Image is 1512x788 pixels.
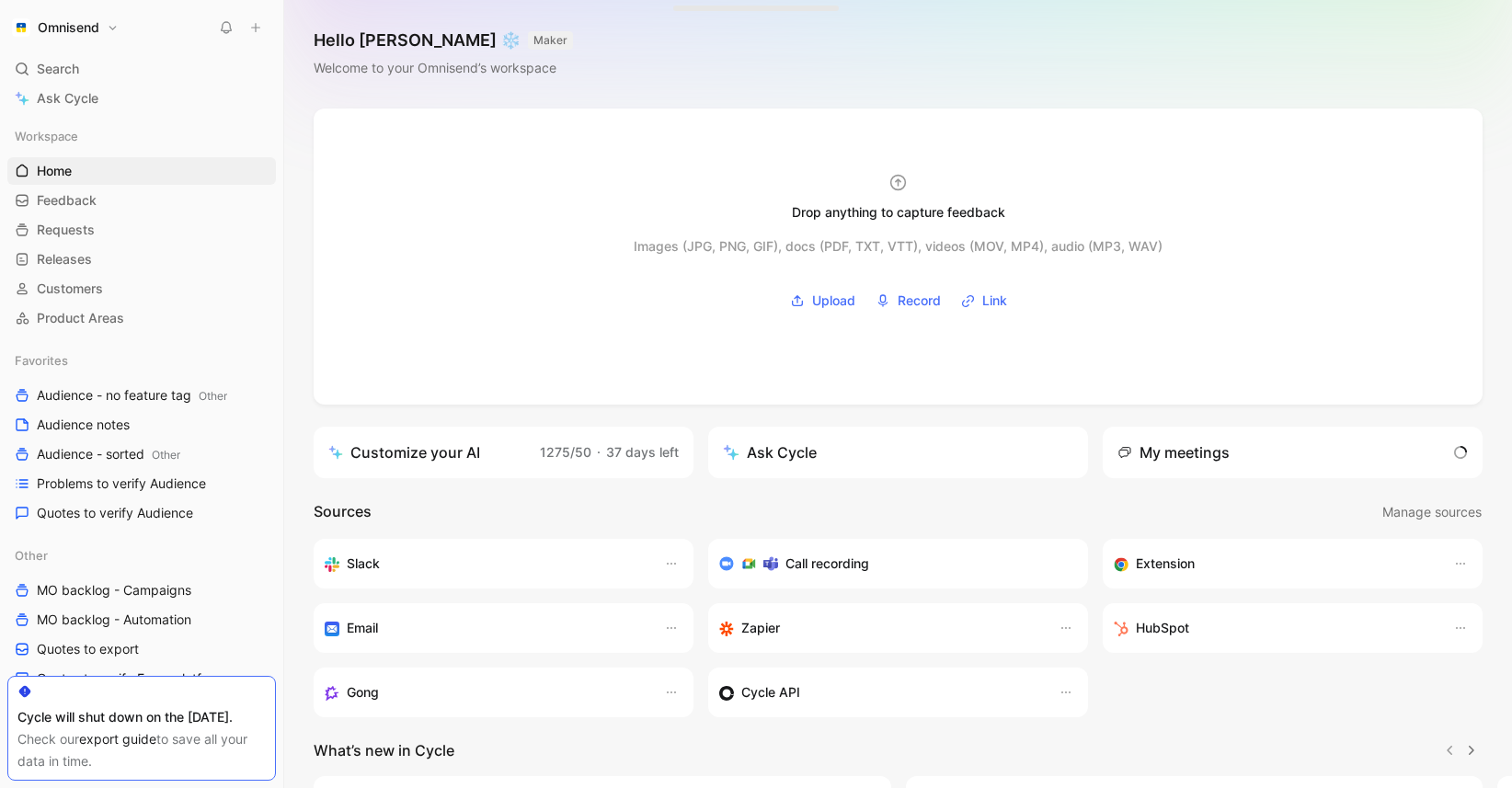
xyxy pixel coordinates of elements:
[528,31,573,50] button: MAKER
[37,162,72,180] span: Home
[7,440,276,468] a: Audience - sortedOther
[7,347,276,374] div: Favorites
[1136,553,1195,575] h3: Extension
[7,122,276,150] div: Workspace
[37,474,206,493] span: Problems to verify Audience
[314,57,573,79] div: Welcome to your Omnisend’s workspace
[328,441,480,463] div: Customize your AI
[597,444,601,460] span: ·
[784,287,862,314] button: Upload
[719,681,1040,703] div: Sync customers & send feedback from custom sources. Get inspired by our favorite use case
[982,290,1007,312] span: Link
[792,201,1005,223] div: Drop anything to capture feedback
[7,542,276,569] div: Other
[7,15,123,40] button: OmnisendOmnisend
[37,640,139,658] span: Quotes to export
[719,553,1062,575] div: Record & transcribe meetings from Zoom, Meet & Teams.
[606,444,679,460] span: 37 days left
[37,87,98,109] span: Ask Cycle
[37,221,95,239] span: Requests
[37,445,180,464] span: Audience - sorted
[7,275,276,303] a: Customers
[79,731,156,747] a: export guide
[37,669,231,688] span: Quotes to verify Ecom platforms
[7,55,276,83] div: Search
[314,500,372,524] h2: Sources
[723,441,817,463] div: Ask Cycle
[325,553,646,575] div: Sync your customers, send feedback and get updates in Slack
[955,287,1014,314] button: Link
[37,504,193,522] span: Quotes to verify Audience
[199,389,227,403] span: Other
[741,617,780,639] h3: Zapier
[38,19,99,36] h1: Omnisend
[1381,500,1483,524] button: Manage sources
[7,246,276,273] a: Releases
[17,706,266,728] div: Cycle will shut down on the [DATE].
[869,287,947,314] button: Record
[785,553,869,575] h3: Call recording
[152,448,180,462] span: Other
[37,250,92,268] span: Releases
[7,187,276,214] a: Feedback
[741,681,800,703] h3: Cycle API
[7,635,276,663] a: Quotes to export
[7,665,276,692] a: Quotes to verify Ecom platforms
[37,191,97,210] span: Feedback
[347,681,379,703] h3: Gong
[314,29,573,51] h1: Hello [PERSON_NAME] ❄️
[347,617,378,639] h3: Email
[17,728,266,772] div: Check our to save all your data in time.
[37,581,191,600] span: MO backlog - Campaigns
[7,304,276,332] a: Product Areas
[708,427,1088,478] button: Ask Cycle
[314,739,454,761] h2: What’s new in Cycle
[15,351,68,370] span: Favorites
[37,611,191,629] span: MO backlog - Automation
[7,382,276,409] a: Audience - no feature tagOther
[347,553,380,575] h3: Slack
[325,681,646,703] div: Capture feedback from your incoming calls
[37,58,79,80] span: Search
[37,309,124,327] span: Product Areas
[1114,553,1435,575] div: Capture feedback from anywhere on the web
[7,606,276,634] a: MO backlog - Automation
[37,386,227,405] span: Audience - no feature tag
[1382,501,1482,523] span: Manage sources
[15,546,48,565] span: Other
[12,18,30,37] img: Omnisend
[1136,617,1189,639] h3: HubSpot
[7,411,276,439] a: Audience notes
[540,444,591,460] span: 1275/50
[634,235,1163,257] div: Images (JPG, PNG, GIF), docs (PDF, TXT, VTT), videos (MOV, MP4), audio (MP3, WAV)
[325,617,646,639] div: Forward emails to your feedback inbox
[7,216,276,244] a: Requests
[7,157,276,185] a: Home
[1117,441,1230,463] div: My meetings
[898,290,941,312] span: Record
[812,290,855,312] span: Upload
[15,127,78,145] span: Workspace
[7,577,276,604] a: MO backlog - Campaigns
[7,470,276,497] a: Problems to verify Audience
[719,617,1040,639] div: Capture feedback from thousands of sources with Zapier (survey results, recordings, sheets, etc).
[37,416,130,434] span: Audience notes
[7,499,276,527] a: Quotes to verify Audience
[37,280,103,298] span: Customers
[314,427,693,478] a: Customize your AI1275/50·37 days left
[7,85,276,112] a: Ask Cycle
